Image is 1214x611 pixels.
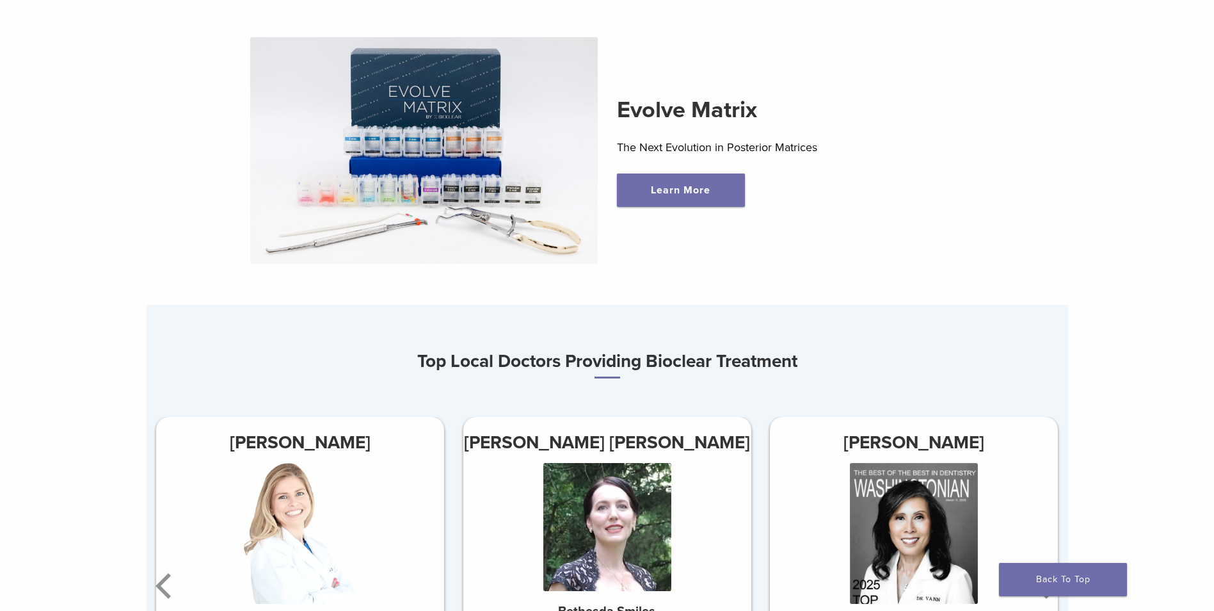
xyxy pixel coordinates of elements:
[999,563,1127,596] a: Back To Top
[147,346,1068,379] h3: Top Local Doctors Providing Bioclear Treatment
[617,138,964,157] p: The Next Evolution in Posterior Matrices
[617,95,964,126] h2: Evolve Matrix
[244,463,356,604] img: Dr. Maya Bachour
[770,427,1058,458] h3: [PERSON_NAME]
[156,427,444,458] h3: [PERSON_NAME]
[250,37,598,264] img: Evolve Matrix
[543,463,671,591] img: Dr. Iris Hirschfeld Navabi
[850,463,978,604] img: Dr. Maribel Vann
[617,174,745,207] a: Learn More
[463,427,751,458] h3: [PERSON_NAME] [PERSON_NAME]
